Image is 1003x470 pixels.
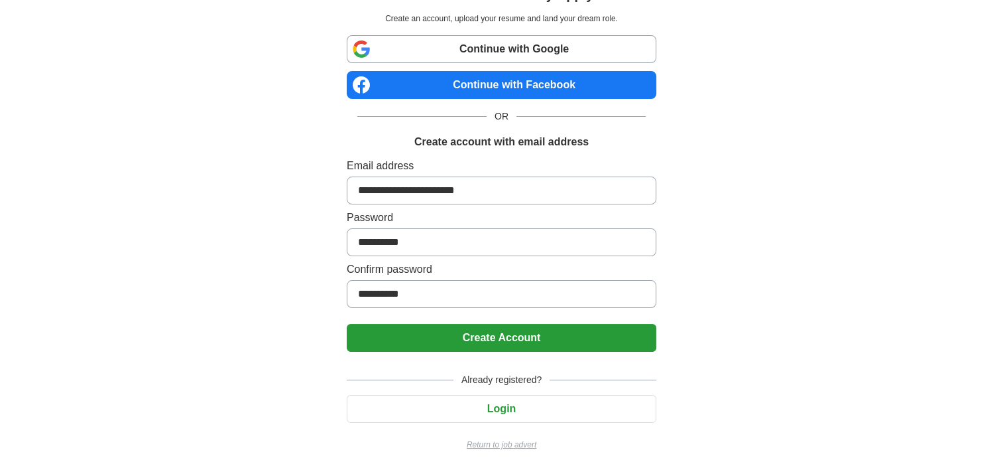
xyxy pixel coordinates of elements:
[347,324,656,352] button: Create Account
[347,395,656,423] button: Login
[347,210,656,226] label: Password
[349,13,654,25] p: Create an account, upload your resume and land your dream role.
[347,71,656,99] a: Continue with Facebook
[347,439,656,451] a: Return to job advert
[347,262,656,277] label: Confirm password
[347,158,656,174] label: Email address
[347,403,656,414] a: Login
[414,134,589,150] h1: Create account with email address
[487,110,516,123] span: OR
[347,35,656,63] a: Continue with Google
[453,373,550,387] span: Already registered?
